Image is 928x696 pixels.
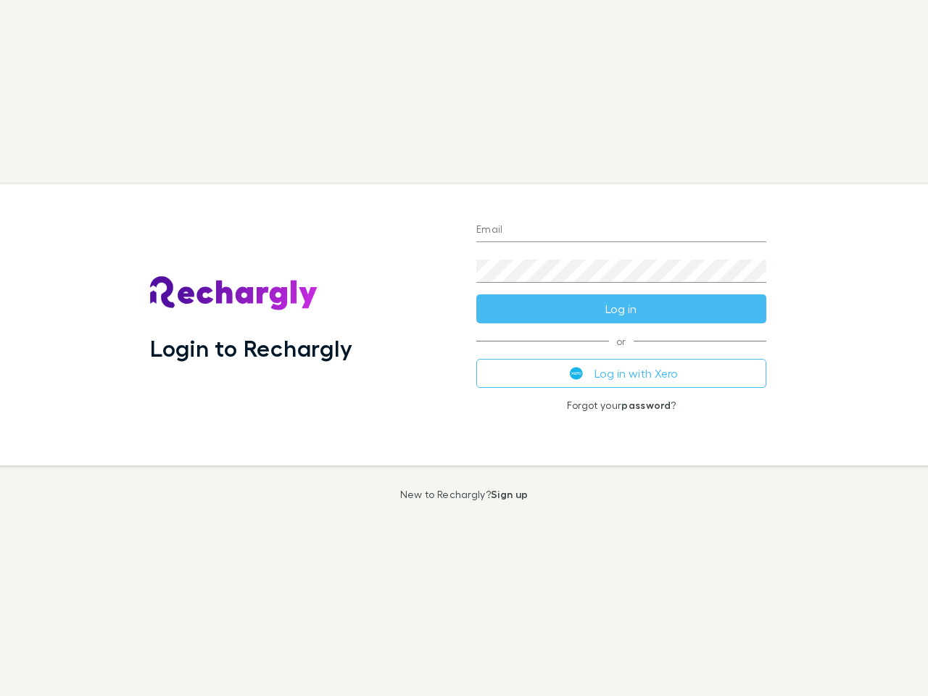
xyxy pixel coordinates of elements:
a: password [621,399,671,411]
p: New to Rechargly? [400,489,529,500]
a: Sign up [491,488,528,500]
button: Log in with Xero [476,359,766,388]
img: Rechargly's Logo [150,276,318,311]
h1: Login to Rechargly [150,334,352,362]
button: Log in [476,294,766,323]
img: Xero's logo [570,367,583,380]
p: Forgot your ? [476,399,766,411]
